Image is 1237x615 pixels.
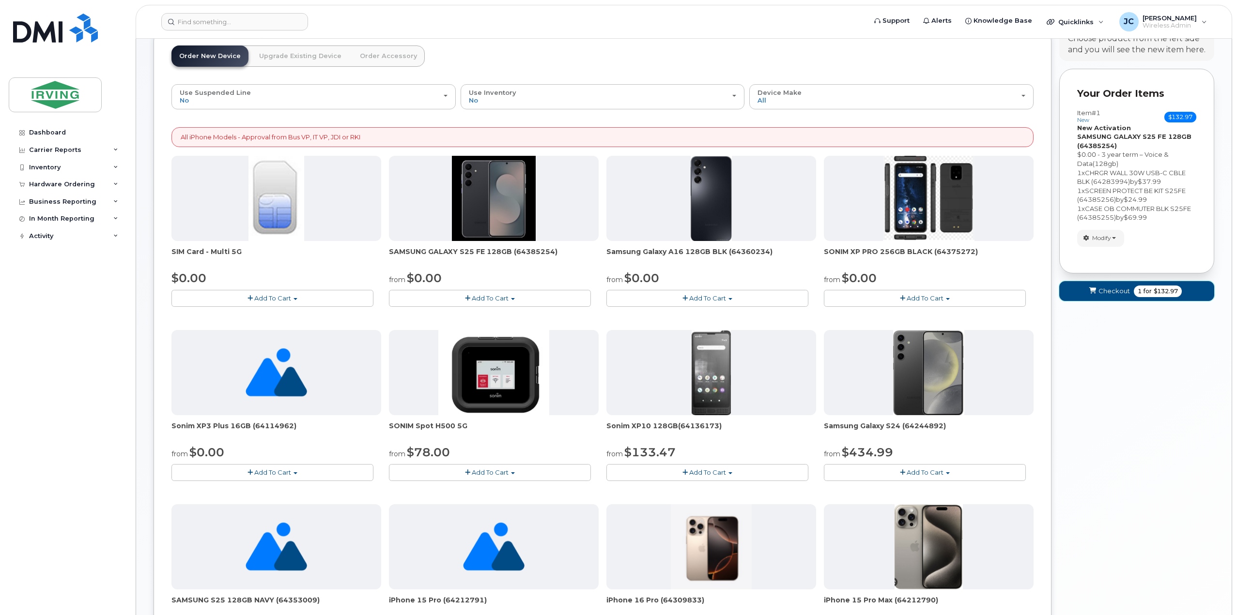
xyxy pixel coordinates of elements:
[671,504,752,589] img: 16_pro.png
[758,89,802,96] span: Device Make
[1077,150,1196,168] div: $0.00 - 3 year term – Voice & Data(128gb)
[606,450,623,458] small: from
[352,45,425,67] a: Order Accessory
[389,595,599,615] span: iPhone 15 Pro (64212791)
[893,330,964,415] img: s24.jpg
[882,16,910,26] span: Support
[1077,169,1186,186] span: CHRGR WALL 30W USB-C CBLE BLK (64283994)
[606,595,816,615] div: iPhone 16 Pro (64309833)
[469,96,478,104] span: No
[883,156,974,241] img: SONIM_XP_PRO_-_JDIRVING.png
[171,271,206,285] span: $0.00
[895,504,963,589] img: iPhone_15_pro_max.png
[181,133,360,142] p: All iPhone Models - Approval from Bus VP, IT VP, JDI or RKI
[824,421,1034,440] div: Samsung Galaxy S24 (64244892)
[171,290,373,307] button: Add To Cart
[171,247,381,266] div: SIM Card - Multi 5G
[461,84,745,109] button: Use Inventory No
[171,421,381,440] div: Sonim XP3 Plus 16GB (64114962)
[1077,230,1124,247] button: Modify
[1142,287,1154,296] span: for
[389,247,599,266] span: SAMSUNG GALAXY S25 FE 128GB (64385254)
[907,294,943,302] span: Add To Cart
[171,595,381,615] div: SAMSUNG S25 128GB NAVY (64353009)
[407,445,450,459] span: $78.00
[389,464,591,481] button: Add To Cart
[469,89,516,96] span: Use Inventory
[842,271,877,285] span: $0.00
[251,45,349,67] a: Upgrade Existing Device
[606,275,623,284] small: from
[246,504,307,589] img: no_image_found-2caef05468ed5679b831cfe6fc140e25e0c280774317ffc20a367ab7fd17291e.png
[606,247,816,266] div: Samsung Galaxy A16 128GB BLK (64360234)
[824,275,840,284] small: from
[824,450,840,458] small: from
[472,294,509,302] span: Add To Cart
[246,330,307,415] img: no_image_found-2caef05468ed5679b831cfe6fc140e25e0c280774317ffc20a367ab7fd17291e.png
[606,464,808,481] button: Add To Cart
[1077,133,1191,150] strong: SAMSUNG GALAXY S25 FE 128GB (64385254)
[1143,14,1197,22] span: [PERSON_NAME]
[931,16,952,26] span: Alerts
[1077,204,1196,222] div: x by
[1138,178,1161,185] span: $37.99
[161,13,308,30] input: Find something...
[1077,205,1191,222] span: CASE OB COMMUTER BLK S25FE (64385255)
[1068,33,1206,56] div: Choose product from the left side and you will see the new item here.
[1138,287,1142,296] span: 1
[624,445,676,459] span: $133.47
[1077,124,1131,132] strong: New Activation
[1092,109,1100,117] span: #1
[689,294,726,302] span: Add To Cart
[824,464,1026,481] button: Add To Cart
[189,445,224,459] span: $0.00
[1124,16,1134,28] span: JC
[452,156,536,241] img: image-20250915-182548.jpg
[606,290,808,307] button: Add To Cart
[180,96,189,104] span: No
[171,464,373,481] button: Add To Cart
[1058,18,1094,26] span: Quicklinks
[438,330,549,415] img: SONIM.png
[1113,12,1214,31] div: John Cameron
[1143,22,1197,30] span: Wireless Admin
[1077,187,1186,204] span: SCREEN PROTECT BE KIT S25FE (64385256)
[1098,286,1130,296] span: Checkout
[959,11,1039,30] a: Knowledge Base
[916,11,959,30] a: Alerts
[389,290,591,307] button: Add To Cart
[1124,195,1147,203] span: $24.99
[389,421,599,440] span: SONIM Spot H500 5G
[1154,287,1178,296] span: $132.97
[1092,234,1111,242] span: Modify
[824,247,1034,266] div: SONIM XP PRO 256GB BLACK (64375272)
[624,271,659,285] span: $0.00
[1077,168,1196,186] div: x by
[472,468,509,476] span: Add To Cart
[606,421,816,440] div: Sonim XP10 128GB(64136173)
[1077,109,1100,123] h3: Item
[180,89,251,96] span: Use Suspended Line
[171,45,248,67] a: Order New Device
[389,450,405,458] small: from
[758,96,766,104] span: All
[689,468,726,476] span: Add To Cart
[824,595,1034,615] div: iPhone 15 Pro Max (64212790)
[1040,12,1111,31] div: Quicklinks
[692,330,731,415] img: XP10.jpg
[1164,112,1196,122] span: $132.97
[1077,187,1082,195] span: 1
[907,468,943,476] span: Add To Cart
[248,156,304,241] img: 00D627D4-43E9-49B7-A367-2C99342E128C.jpg
[254,468,291,476] span: Add To Cart
[867,11,916,30] a: Support
[842,445,893,459] span: $434.99
[1077,117,1089,123] small: new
